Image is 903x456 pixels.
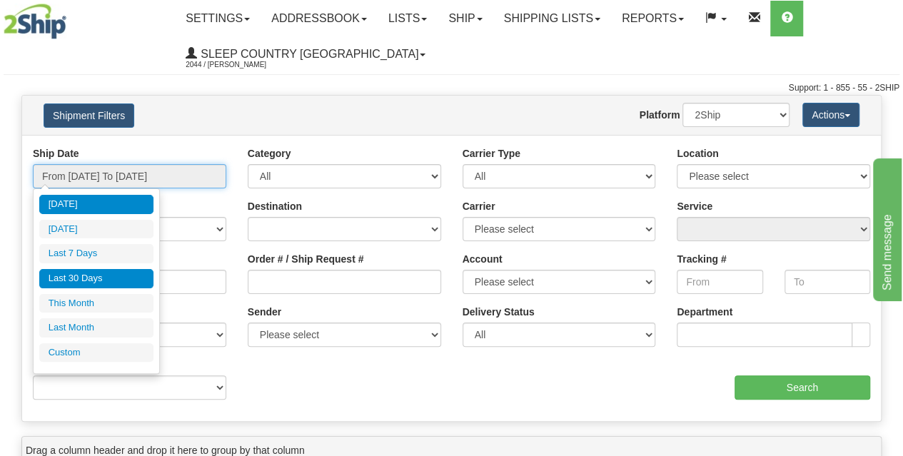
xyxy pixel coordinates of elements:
span: 2044 / [PERSON_NAME] [186,58,293,72]
a: Reports [611,1,695,36]
label: Location [677,146,718,161]
input: Search [735,375,871,400]
div: Send message [11,9,132,26]
img: logo2044.jpg [4,4,66,39]
a: Ship [438,1,493,36]
li: Last 7 Days [39,244,153,263]
label: Tracking # [677,252,726,266]
a: Addressbook [261,1,378,36]
a: Sleep Country [GEOGRAPHIC_DATA] 2044 / [PERSON_NAME] [175,36,436,72]
input: To [785,270,870,294]
label: Department [677,305,732,319]
label: Order # / Ship Request # [248,252,364,266]
label: Ship Date [33,146,79,161]
li: [DATE] [39,220,153,239]
label: Sender [248,305,281,319]
iframe: chat widget [870,155,902,300]
button: Shipment Filters [44,103,134,128]
label: Account [463,252,503,266]
li: [DATE] [39,195,153,214]
li: This Month [39,294,153,313]
label: Delivery Status [463,305,535,319]
span: Sleep Country [GEOGRAPHIC_DATA] [197,48,418,60]
label: Carrier Type [463,146,520,161]
li: Custom [39,343,153,363]
label: Carrier [463,199,495,213]
a: Settings [175,1,261,36]
label: Service [677,199,712,213]
a: Shipping lists [493,1,611,36]
li: Last 30 Days [39,269,153,288]
input: From [677,270,762,294]
div: Support: 1 - 855 - 55 - 2SHIP [4,82,899,94]
label: Destination [248,199,302,213]
a: Lists [378,1,438,36]
button: Actions [802,103,859,127]
label: Platform [640,108,680,122]
li: Last Month [39,318,153,338]
label: Category [248,146,291,161]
